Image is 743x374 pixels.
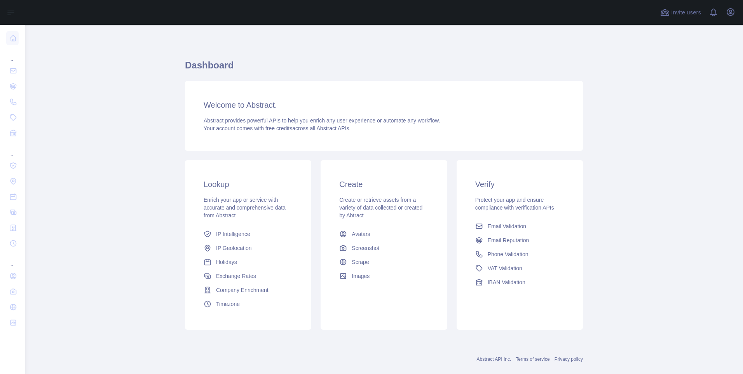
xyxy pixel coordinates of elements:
a: IP Intelligence [201,227,296,241]
a: Email Validation [472,219,567,233]
span: Timezone [216,300,240,308]
span: Images [352,272,370,280]
a: IBAN Validation [472,275,567,289]
span: Invite users [671,8,701,17]
span: Avatars [352,230,370,238]
div: ... [6,47,19,62]
span: IBAN Validation [488,278,525,286]
span: Holidays [216,258,237,266]
h3: Lookup [204,179,293,190]
span: Abstract provides powerful APIs to help you enrich any user experience or automate any workflow. [204,117,440,124]
span: IP Intelligence [216,230,250,238]
a: Email Reputation [472,233,567,247]
h3: Create [339,179,428,190]
span: free credits [265,125,292,131]
a: Terms of service [516,357,549,362]
span: Enrich your app or service with accurate and comprehensive data from Abstract [204,197,286,218]
h3: Verify [475,179,564,190]
a: Company Enrichment [201,283,296,297]
a: Images [336,269,431,283]
span: Scrape [352,258,369,266]
span: Phone Validation [488,250,528,258]
span: Email Reputation [488,236,529,244]
a: Screenshot [336,241,431,255]
h3: Welcome to Abstract. [204,100,564,110]
a: IP Geolocation [201,241,296,255]
span: Create or retrieve assets from a variety of data collected or created by Abtract [339,197,422,218]
span: Screenshot [352,244,379,252]
a: Timezone [201,297,296,311]
div: ... [6,252,19,267]
a: Exchange Rates [201,269,296,283]
span: VAT Validation [488,264,522,272]
a: VAT Validation [472,261,567,275]
span: Protect your app and ensure compliance with verification APIs [475,197,554,211]
span: Company Enrichment [216,286,269,294]
h1: Dashboard [185,59,583,78]
button: Invite users [659,6,703,19]
span: Your account comes with across all Abstract APIs. [204,125,351,131]
div: ... [6,142,19,157]
a: Abstract API Inc. [477,357,511,362]
span: IP Geolocation [216,244,252,252]
a: Holidays [201,255,296,269]
a: Avatars [336,227,431,241]
span: Exchange Rates [216,272,256,280]
a: Privacy policy [555,357,583,362]
span: Email Validation [488,222,526,230]
a: Phone Validation [472,247,567,261]
a: Scrape [336,255,431,269]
